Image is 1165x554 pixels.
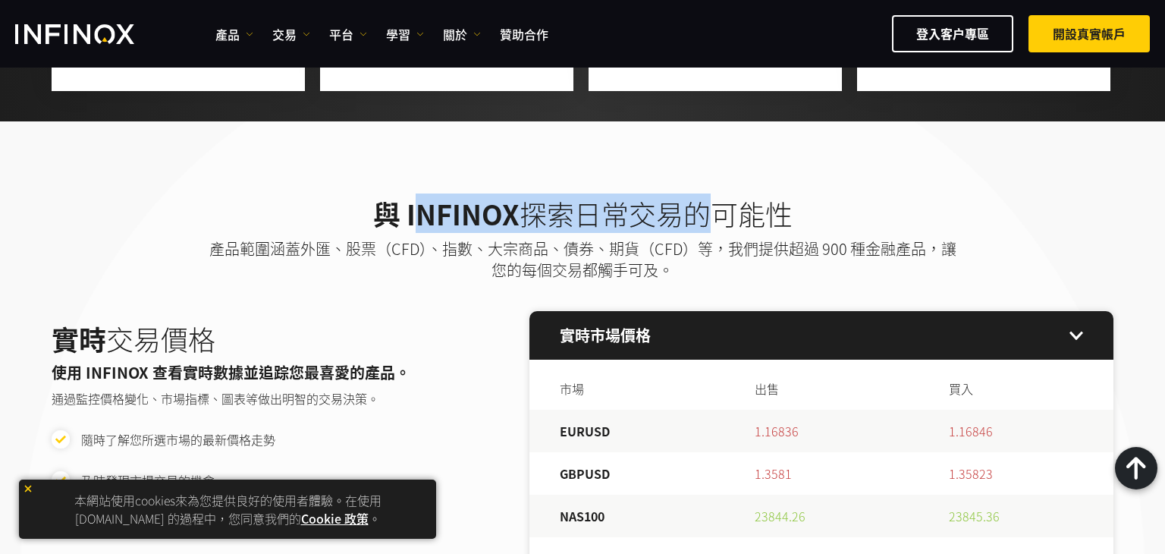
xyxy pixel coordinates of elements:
[23,483,33,494] img: yellow close icon
[272,25,310,43] a: 交易
[215,25,253,43] a: 產品
[918,410,1113,452] td: 1.16846
[724,452,919,495] td: 1.3581
[15,24,170,44] a: INFINOX Logo
[724,410,919,452] td: 1.16836
[386,25,424,43] a: 學習
[724,495,919,537] td: 23844.26
[918,360,1113,410] th: 買入
[529,495,724,537] td: NAS100
[329,25,367,43] a: 平台
[1028,15,1150,52] a: 開設真實帳戶
[529,452,724,495] td: GBPUSD
[301,509,369,527] a: Cookie 政策
[52,361,410,383] strong: 使用 INFINOX 查看實時數據並追踪您最喜愛的產品。
[52,430,410,449] li: 隨時了解您所選市場的最新價格走勢
[918,452,1113,495] td: 1.35823
[500,25,548,43] a: 贊助合作
[203,238,962,281] p: 產品範圍涵蓋外匯、股票（CFD）、指數、大宗商品、債券、期貨（CFD）等，我們提供超過 900 種金融產品，讓您的每個交易都觸手可及。
[52,389,410,408] p: 通過監控價格變化、市場指標、圖表等做出明智的交易決策。
[724,360,919,410] th: 出售
[529,360,724,410] th: 市場
[52,319,106,358] strong: 實時
[529,410,724,452] td: EURUSD
[892,15,1013,52] a: 登入客户專區
[560,324,651,346] strong: 實時市場價格
[52,471,410,489] li: 及時發現市場交易的機會
[52,323,410,356] h2: 交易價格
[443,25,481,43] a: 關於
[373,194,520,233] strong: 與 INFINOX
[203,197,962,231] h2: 探索日常交易的可能性
[27,487,429,531] p: 本網站使用cookies來為您提供良好的使用者體驗。在使用 [DOMAIN_NAME] 的過程中，您同意我們的 。
[918,495,1113,537] td: 23845.36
